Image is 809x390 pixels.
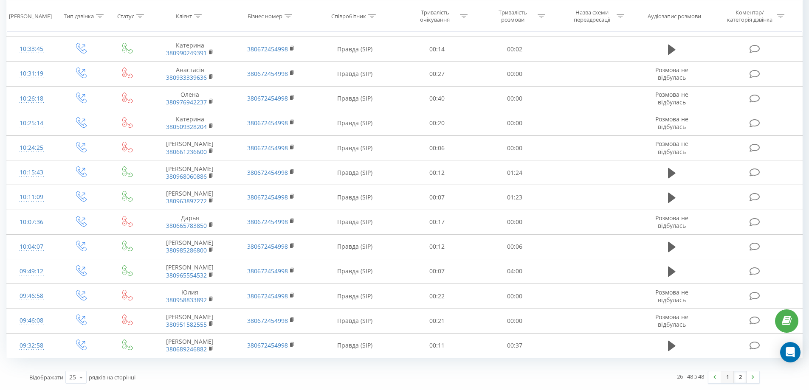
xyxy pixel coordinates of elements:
[149,136,230,160] td: [PERSON_NAME]
[166,320,207,328] a: 380951582555
[721,371,734,383] a: 1
[655,66,688,81] span: Розмова не відбулась
[166,172,207,180] a: 380968060886
[166,24,207,32] a: 380956831006
[248,12,282,20] div: Бізнес номер
[476,309,554,333] td: 00:00
[247,144,288,152] a: 380672454998
[476,234,554,259] td: 00:06
[149,309,230,333] td: ⁨[PERSON_NAME]
[166,271,207,279] a: 380965554532
[398,160,476,185] td: 00:12
[476,111,554,135] td: 00:00
[476,284,554,309] td: 00:00
[476,333,554,358] td: 00:37
[311,111,398,135] td: Правда (SIP)
[655,140,688,155] span: Розмова не відбулась
[29,373,63,381] span: Відображати
[166,197,207,205] a: 380963897272
[166,296,207,304] a: 380958833892
[15,164,48,181] div: 10:15:43
[398,86,476,111] td: 00:40
[247,267,288,275] a: 380672454998
[476,210,554,234] td: 00:00
[149,86,230,111] td: Олена
[166,49,207,57] a: 380990249391
[476,62,554,86] td: 00:00
[15,263,48,280] div: 09:49:12
[655,288,688,304] span: Розмова не відбулась
[476,160,554,185] td: 01:24
[311,284,398,309] td: Правда (SIP)
[247,317,288,325] a: 380672454998
[149,62,230,86] td: Анастасія
[149,259,230,283] td: [PERSON_NAME]
[9,12,52,20] div: [PERSON_NAME]
[398,259,476,283] td: 00:07
[247,292,288,300] a: 380672454998
[15,115,48,132] div: 10:25:14
[117,12,134,20] div: Статус
[247,168,288,177] a: 380672454998
[398,136,476,160] td: 00:06
[247,341,288,349] a: 380672454998
[412,9,458,23] div: Тривалість очікування
[15,337,48,354] div: 09:32:58
[398,333,476,358] td: 00:11
[725,9,775,23] div: Коментар/категорія дзвінка
[247,218,288,226] a: 380672454998
[89,373,135,381] span: рядків на сторінці
[331,12,366,20] div: Співробітник
[149,284,230,309] td: Юлия
[311,62,398,86] td: Правда (SIP)
[166,246,207,254] a: 380985286800
[247,119,288,127] a: 380672454998
[15,238,48,255] div: 10:04:07
[15,90,48,107] div: 10:26:18
[166,98,207,106] a: 380976942237
[311,259,398,283] td: Правда (SIP)
[476,37,554,62] td: 00:02
[398,62,476,86] td: 00:27
[655,16,688,32] span: Розмова не відбулась
[166,123,207,131] a: 380509328204
[15,189,48,205] div: 10:11:09
[149,234,230,259] td: [PERSON_NAME]
[149,37,230,62] td: Катерина
[311,185,398,210] td: Правда (SIP)
[311,37,398,62] td: Правда (SIP)
[476,136,554,160] td: 00:00
[655,313,688,328] span: Розмова не відбулась
[648,12,701,20] div: Аудіозапис розмови
[247,70,288,78] a: 380672454998
[166,148,207,156] a: 380661236600
[15,41,48,57] div: 10:33:45
[247,242,288,250] a: 380672454998
[655,214,688,230] span: Розмова не відбулась
[149,333,230,358] td: [PERSON_NAME]
[15,312,48,329] div: 09:46:08
[176,12,192,20] div: Клієнт
[64,12,94,20] div: Тип дзвінка
[69,373,76,382] div: 25
[569,9,615,23] div: Назва схеми переадресації
[15,288,48,304] div: 09:46:58
[311,210,398,234] td: Правда (SIP)
[311,309,398,333] td: Правда (SIP)
[311,86,398,111] td: Правда (SIP)
[311,234,398,259] td: Правда (SIP)
[311,333,398,358] td: Правда (SIP)
[476,185,554,210] td: 01:23
[476,86,554,111] td: 00:00
[398,234,476,259] td: 00:12
[398,185,476,210] td: 00:07
[15,140,48,156] div: 10:24:25
[166,345,207,353] a: 380689246882
[149,160,230,185] td: [PERSON_NAME]
[15,214,48,230] div: 10:07:36
[247,94,288,102] a: 380672454998
[398,284,476,309] td: 00:22
[166,73,207,81] a: 380933339636
[15,65,48,82] div: 10:31:19
[655,115,688,131] span: Розмова не відбулась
